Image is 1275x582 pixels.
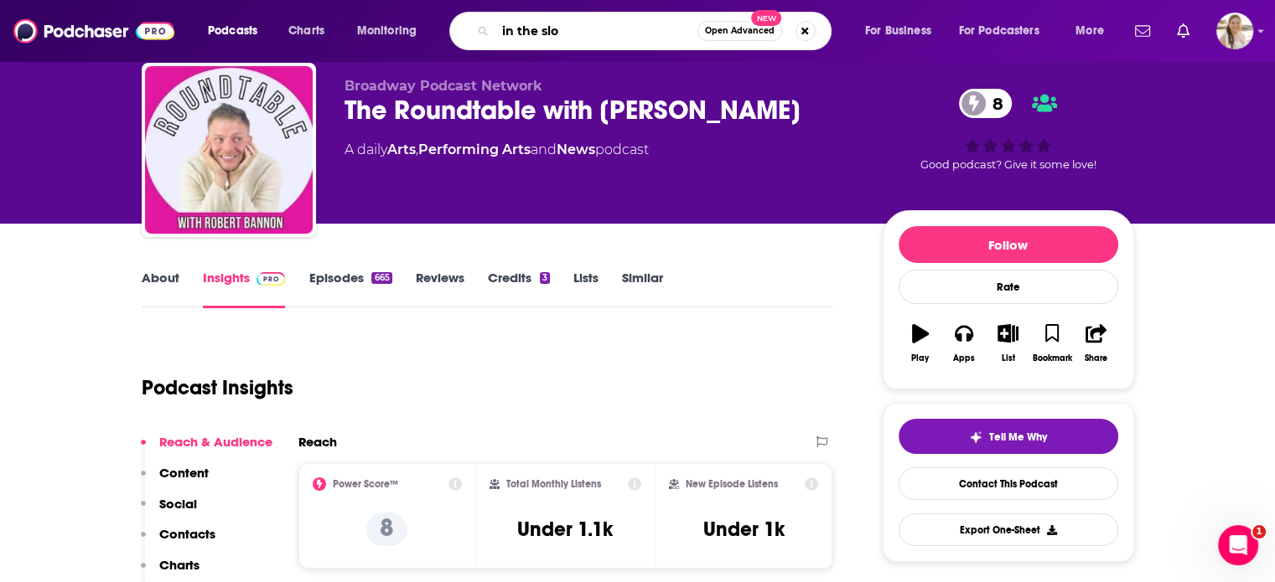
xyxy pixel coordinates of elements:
div: Rate [899,270,1118,304]
span: Broadway Podcast Network [345,78,542,94]
p: Charts [159,557,200,573]
a: Reviews [416,270,464,308]
p: Social [159,496,197,512]
span: and [531,142,557,157]
button: open menu [1064,18,1125,44]
span: For Podcasters [959,19,1039,43]
div: 8Good podcast? Give it some love! [883,78,1134,182]
p: 8 [366,512,407,546]
a: Similar [622,270,663,308]
button: open menu [948,18,1064,44]
a: Show notifications dropdown [1128,17,1157,45]
span: More [1075,19,1104,43]
img: The Roundtable with Robert Bannon [145,66,313,234]
div: Bookmark [1032,353,1071,363]
a: Lists [573,270,599,308]
h3: Under 1k [703,517,785,542]
button: Reach & Audience [141,434,272,465]
p: Content [159,465,209,481]
span: For Business [865,19,931,43]
span: 1 [1252,525,1266,538]
a: Contact This Podcast [899,467,1118,500]
a: Charts [277,18,334,44]
span: Good podcast? Give it some love! [920,158,1096,171]
button: Open AdvancedNew [697,21,782,41]
img: Podchaser Pro [257,272,286,286]
a: About [142,270,179,308]
iframe: Intercom live chat [1218,525,1258,565]
button: open menu [853,18,952,44]
span: New [751,10,781,26]
h3: Under 1.1k [517,517,613,542]
h2: New Episode Listens [686,478,778,490]
button: Play [899,313,942,373]
span: Podcasts [208,19,257,43]
h2: Total Monthly Listens [506,478,601,490]
h2: Power Score™ [333,478,398,490]
div: 665 [371,272,391,284]
span: Charts [288,19,324,43]
button: Social [141,496,197,527]
button: Show profile menu [1216,13,1253,49]
button: Export One-Sheet [899,513,1118,546]
span: Monitoring [357,19,417,43]
img: tell me why sparkle [969,430,982,444]
img: User Profile [1216,13,1253,49]
p: Reach & Audience [159,434,272,450]
img: Podchaser - Follow, Share and Rate Podcasts [13,15,174,47]
div: A daily podcast [345,140,649,160]
a: News [557,142,595,157]
button: Content [141,465,209,496]
div: List [1002,353,1015,363]
button: Apps [942,313,986,373]
div: 3 [540,272,550,284]
button: open menu [196,18,279,44]
button: Follow [899,226,1118,263]
span: Tell Me Why [989,430,1047,444]
div: Search podcasts, credits, & more... [465,12,847,50]
div: Play [911,353,929,363]
button: tell me why sparkleTell Me Why [899,419,1118,454]
h1: Podcast Insights [142,375,293,400]
button: Bookmark [1030,313,1074,373]
a: Arts [387,142,416,157]
button: Contacts [141,526,215,557]
span: 8 [976,89,1012,118]
a: 8 [959,89,1012,118]
span: Logged in as acquavie [1216,13,1253,49]
h2: Reach [298,434,337,450]
a: Credits3 [488,270,550,308]
a: Episodes665 [308,270,391,308]
div: Share [1085,353,1107,363]
button: open menu [345,18,438,44]
span: Open Advanced [705,27,775,35]
a: Performing Arts [418,142,531,157]
a: Show notifications dropdown [1170,17,1196,45]
input: Search podcasts, credits, & more... [495,18,697,44]
p: Contacts [159,526,215,542]
span: , [416,142,418,157]
button: Share [1074,313,1117,373]
div: Apps [953,353,975,363]
button: List [986,313,1029,373]
a: InsightsPodchaser Pro [203,270,286,308]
